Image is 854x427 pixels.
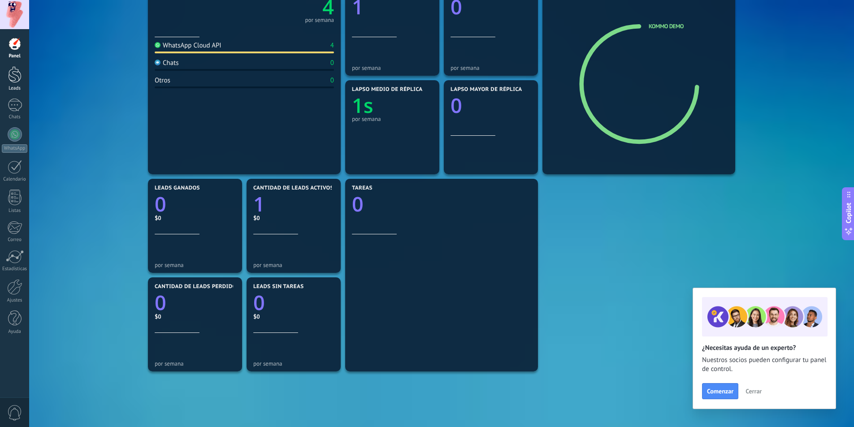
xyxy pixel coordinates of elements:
[155,313,235,320] div: $0
[253,262,334,268] div: por semana
[155,59,179,67] div: Chats
[155,214,235,222] div: $0
[352,65,433,71] div: por semana
[155,190,235,218] a: 0
[702,383,738,399] button: Comenzar
[253,214,334,222] div: $0
[2,208,28,214] div: Listas
[352,190,364,218] text: 0
[155,360,235,367] div: por semana
[155,76,170,85] div: Otros
[2,114,28,120] div: Chats
[253,190,334,218] a: 1
[352,185,373,191] span: Tareas
[253,313,334,320] div: $0
[2,298,28,303] div: Ajustes
[702,356,827,374] span: Nuestros socios pueden configurar tu panel de control.
[451,86,522,93] span: Lapso mayor de réplica
[2,86,28,91] div: Leads
[155,60,160,65] img: Chats
[253,289,265,316] text: 0
[155,185,200,191] span: Leads ganados
[352,190,531,218] a: 0
[451,92,462,119] text: 0
[253,190,265,218] text: 1
[330,76,334,85] div: 0
[330,41,334,50] div: 4
[155,289,166,316] text: 0
[352,86,423,93] span: Lapso medio de réplica
[352,116,433,122] div: por semana
[330,59,334,67] div: 0
[2,177,28,182] div: Calendario
[253,360,334,367] div: por semana
[155,284,240,290] span: Cantidad de leads perdidos
[253,185,334,191] span: Cantidad de leads activos
[2,237,28,243] div: Correo
[305,18,334,22] div: por semana
[155,41,221,50] div: WhatsApp Cloud API
[702,344,827,352] h2: ¿Necesitas ayuda de un experto?
[155,289,235,316] a: 0
[253,289,334,316] a: 0
[253,284,303,290] span: Leads sin tareas
[451,65,531,71] div: por semana
[155,190,166,218] text: 0
[155,42,160,48] img: WhatsApp Cloud API
[2,329,28,335] div: Ayuda
[2,53,28,59] div: Panel
[2,266,28,272] div: Estadísticas
[155,262,235,268] div: por semana
[2,144,27,153] div: WhatsApp
[649,22,684,30] a: Kommo Demo
[352,92,373,119] text: 1s
[707,388,733,394] span: Comenzar
[844,203,853,223] span: Copilot
[746,388,762,394] span: Cerrar
[741,384,766,398] button: Cerrar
